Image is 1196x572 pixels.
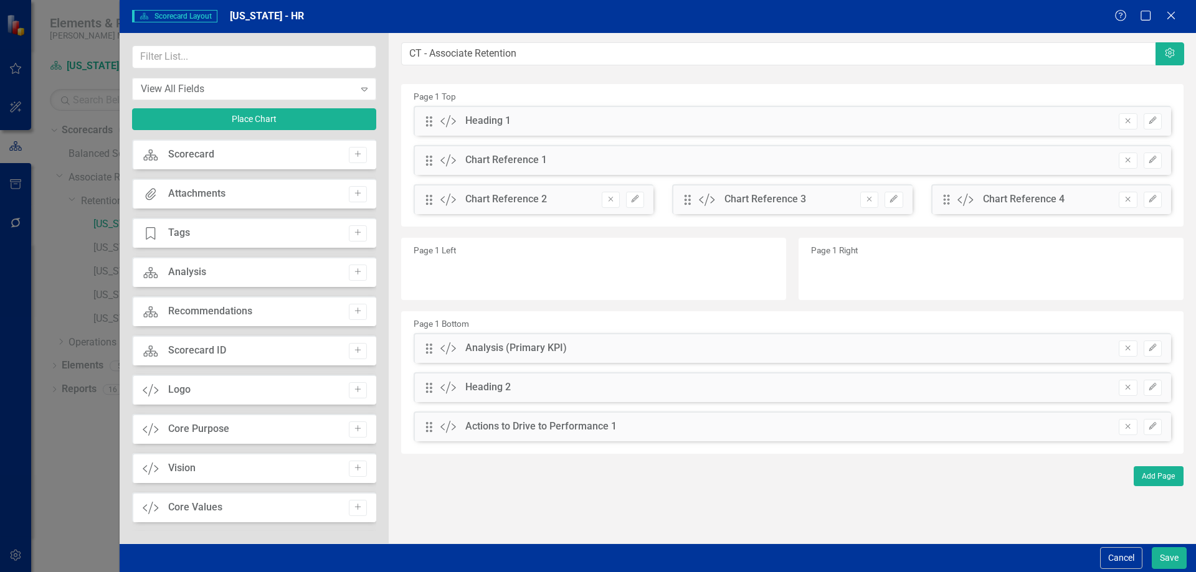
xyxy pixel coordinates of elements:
button: Place Chart [132,108,376,130]
small: Page 1 Top [414,91,456,101]
div: Vision [168,461,196,476]
div: Core Values [168,500,222,515]
input: Filter List... [132,45,376,68]
div: Chart Reference 2 [465,192,547,207]
div: Heading 1 [465,114,511,128]
div: Logo [168,383,191,397]
div: Chart Reference 4 [983,192,1065,207]
button: Add Page [1134,466,1184,486]
div: Core Purpose [168,422,229,436]
div: Tags [168,226,190,240]
div: Attachments [168,187,225,201]
small: Page 1 Left [414,245,456,255]
span: Scorecard Layout [132,10,217,22]
div: Actions to Drive to Performance 1 [465,420,617,434]
div: Analysis (Primary KPI) [465,341,567,355]
small: Page 1 Right [811,245,858,255]
div: Heading 2 [465,380,511,395]
div: Analysis [168,265,206,279]
div: View All Fields [141,82,354,96]
input: Layout Name [401,42,1157,65]
div: Chart Reference 3 [724,192,806,207]
div: Chart Reference 1 [465,153,547,167]
div: Scorecard ID [168,344,226,358]
button: Cancel [1100,547,1142,569]
button: Save [1152,547,1187,569]
small: Page 1 Bottom [414,319,469,329]
div: Recommendations [168,304,252,319]
span: [US_STATE] - HR [230,10,304,22]
div: Scorecard [168,148,214,162]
